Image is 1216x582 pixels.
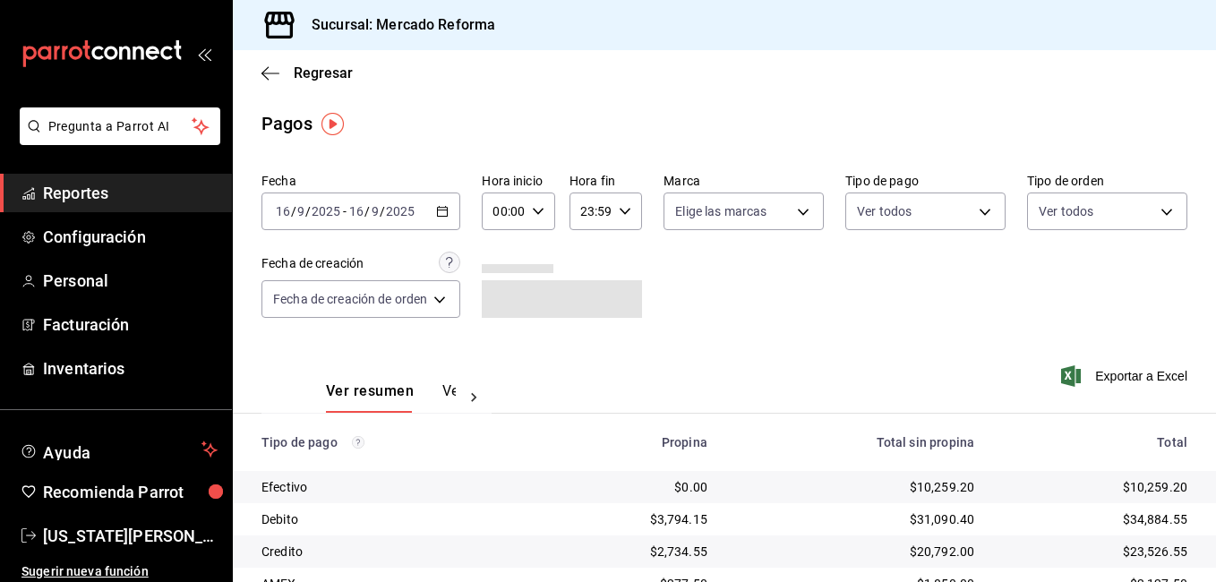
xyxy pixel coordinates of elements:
button: Ver resumen [326,382,414,413]
span: Recomienda Parrot [43,480,218,504]
input: -- [296,204,305,218]
div: $20,792.00 [736,543,974,561]
span: Personal [43,269,218,293]
div: $23,526.55 [1003,543,1187,561]
div: navigation tabs [326,382,456,413]
div: Total sin propina [736,435,974,449]
button: Pregunta a Parrot AI [20,107,220,145]
button: Regresar [261,64,353,81]
input: -- [275,204,291,218]
div: Tipo de pago [261,435,526,449]
div: $2,734.55 [554,543,707,561]
h3: Sucursal: Mercado Reforma [297,14,495,36]
div: $10,259.20 [1003,478,1187,496]
svg: Los pagos realizados con Pay y otras terminales son montos brutos. [352,436,364,449]
div: $10,259.20 [736,478,974,496]
div: Propina [554,435,707,449]
div: Pagos [261,110,313,137]
label: Hora fin [569,175,642,187]
input: -- [371,204,380,218]
input: -- [348,204,364,218]
div: $3,794.15 [554,510,707,528]
div: $31,090.40 [736,510,974,528]
input: ---- [385,204,415,218]
span: / [380,204,385,218]
span: / [364,204,370,218]
span: Elige las marcas [675,202,766,220]
div: Debito [261,510,526,528]
button: Exportar a Excel [1065,365,1187,387]
span: Pregunta a Parrot AI [48,117,193,136]
span: Ver todos [857,202,912,220]
span: Inventarios [43,356,218,381]
span: / [291,204,296,218]
button: Ver pagos [442,382,510,413]
span: Ver todos [1039,202,1093,220]
span: Sugerir nueva función [21,562,218,581]
label: Tipo de orden [1027,175,1187,187]
span: Configuración [43,225,218,249]
a: Pregunta a Parrot AI [13,130,220,149]
span: [US_STATE][PERSON_NAME] [43,524,218,548]
label: Fecha [261,175,460,187]
span: Fecha de creación de orden [273,290,427,308]
div: $34,884.55 [1003,510,1187,528]
div: Efectivo [261,478,526,496]
label: Hora inicio [482,175,554,187]
img: Tooltip marker [321,113,344,135]
div: $0.00 [554,478,707,496]
span: Regresar [294,64,353,81]
div: Fecha de creación [261,254,364,273]
span: Ayuda [43,439,194,460]
div: Credito [261,543,526,561]
span: Reportes [43,181,218,205]
input: ---- [311,204,341,218]
span: - [343,204,347,218]
button: open_drawer_menu [197,47,211,61]
span: Facturación [43,312,218,337]
div: Total [1003,435,1187,449]
span: / [305,204,311,218]
label: Marca [664,175,824,187]
label: Tipo de pago [845,175,1006,187]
